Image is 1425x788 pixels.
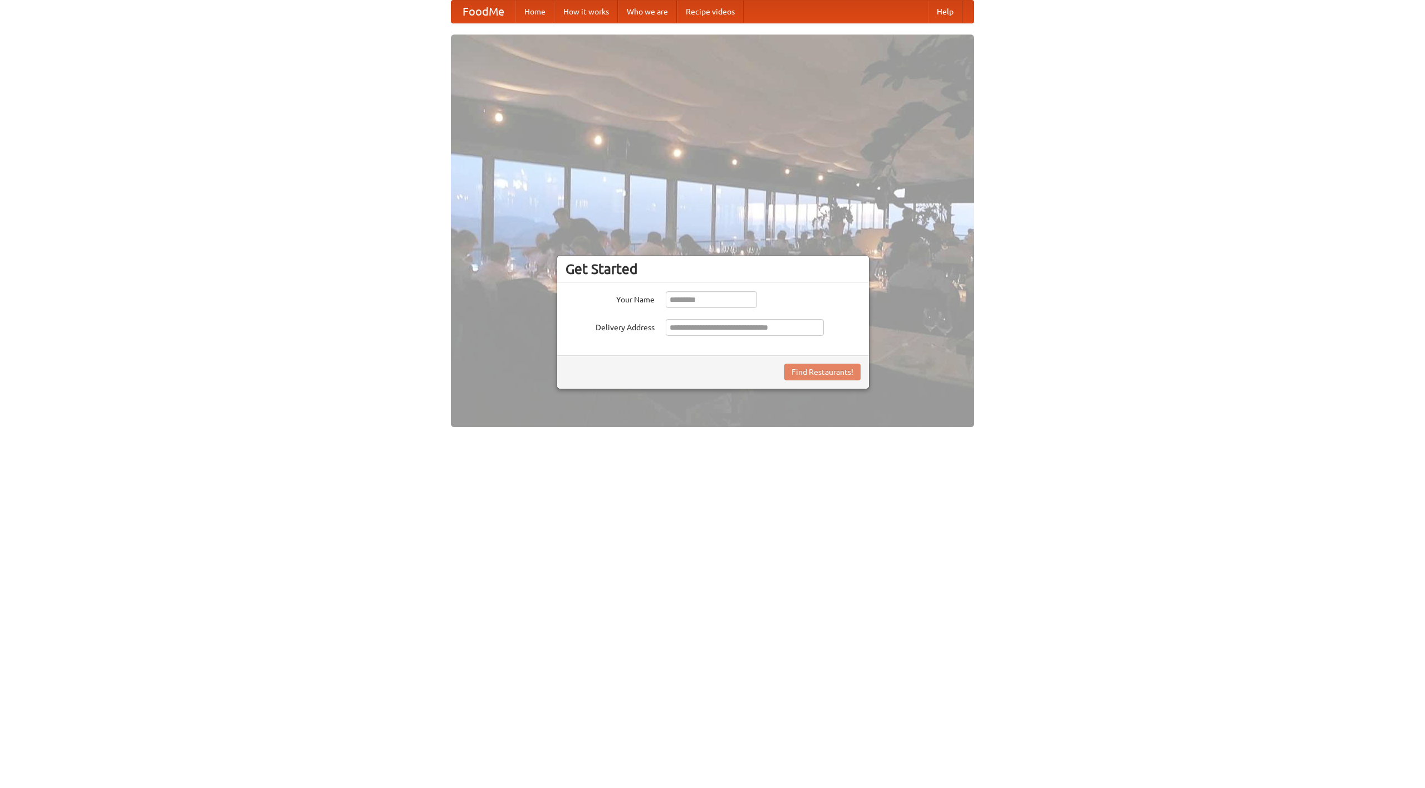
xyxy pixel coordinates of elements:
a: How it works [554,1,618,23]
a: Home [515,1,554,23]
label: Your Name [566,291,655,305]
a: Help [928,1,962,23]
a: Recipe videos [677,1,744,23]
button: Find Restaurants! [784,364,861,380]
a: FoodMe [451,1,515,23]
h3: Get Started [566,261,861,277]
label: Delivery Address [566,319,655,333]
a: Who we are [618,1,677,23]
